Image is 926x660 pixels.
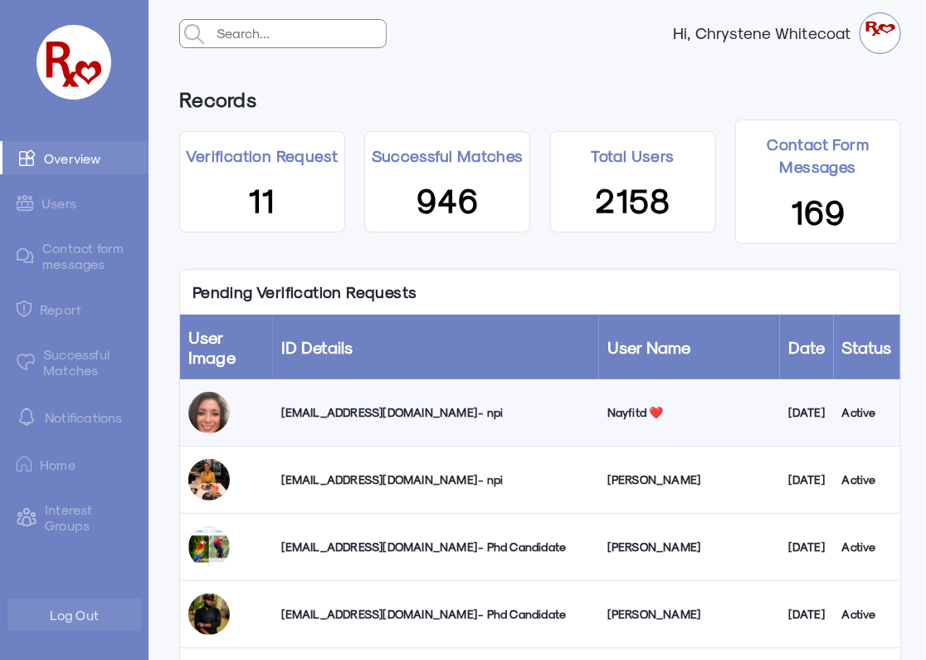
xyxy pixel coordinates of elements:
div: Active [842,472,892,488]
strong: Hi, Chrystene Whitecoat [673,25,860,42]
span: 2158 [595,178,670,219]
div: [EMAIL_ADDRESS][DOMAIN_NAME] - npi [281,404,591,421]
a: Status [842,337,892,357]
img: notification-default-white.svg [17,407,37,427]
a: Date [788,337,826,357]
div: [DATE] [788,404,826,421]
div: Active [842,404,892,421]
img: admin-search.svg [180,20,208,48]
img: matched.svg [17,354,35,370]
img: r2gg5x8uzdkpk8z2w1kp.jpg [188,594,230,635]
img: admin-ic-overview.svg [19,149,36,166]
button: Log Out [7,599,141,631]
div: Active [842,606,892,623]
div: [PERSON_NAME] [607,606,772,623]
p: Total Users [591,144,674,167]
p: Successful Matches [372,144,524,167]
div: [DATE] [788,606,826,623]
h6: Records [179,79,256,120]
div: [EMAIL_ADDRESS][DOMAIN_NAME] - Phd Candidate [281,606,591,623]
div: Active [842,539,892,555]
span: 946 [417,178,479,219]
p: Contact Form Messages [736,133,900,178]
div: [PERSON_NAME] [607,472,772,488]
div: [EMAIL_ADDRESS][DOMAIN_NAME] - npi [281,472,591,488]
div: [PERSON_NAME] [607,539,772,555]
img: tlbaupo5rygbfbeelxs5.jpg [188,526,230,568]
img: admin-ic-contact-message.svg [17,248,34,264]
input: Search... [212,20,386,46]
img: luqzy0elsadf89f4tsso.jpg [188,459,230,501]
a: ID Details [281,337,353,357]
img: shiuysq55xfyplzluers.jpg [188,392,230,433]
a: User Image [188,327,236,367]
p: Verification Request [187,144,339,167]
img: admin-ic-report.svg [17,301,32,317]
a: User Name [607,337,691,357]
img: ic-home.png [17,456,32,472]
img: intrestGropus.svg [17,507,37,527]
img: admin-ic-users.svg [17,195,33,211]
div: [DATE] [788,539,826,555]
div: [EMAIL_ADDRESS][DOMAIN_NAME] - Phd Candidate [281,539,591,555]
p: Pending Verification Requests [180,270,430,315]
div: [DATE] [788,472,826,488]
span: 11 [249,178,276,219]
span: 169 [791,189,846,231]
div: Nayfitd ❤️ [607,404,772,421]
